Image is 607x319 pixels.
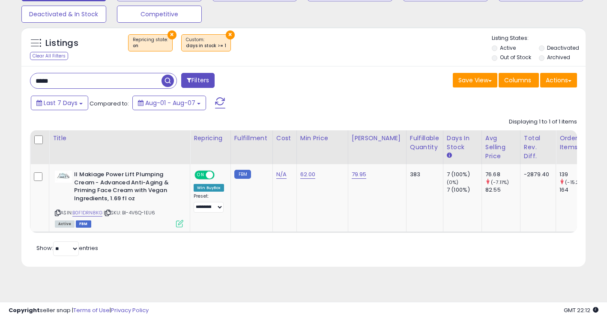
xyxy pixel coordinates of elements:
span: Show: entries [36,244,98,252]
div: ASIN: [55,171,183,226]
div: Preset: [194,193,224,213]
button: Last 7 Days [31,96,88,110]
div: 139 [559,171,594,178]
div: 164 [559,186,594,194]
small: (-7.11%) [491,179,509,186]
div: [PERSON_NAME] [352,134,403,143]
div: Clear All Filters [30,52,68,60]
small: (-15.24%) [565,179,588,186]
div: Cost [276,134,293,143]
a: Terms of Use [73,306,110,314]
label: Archived [547,54,570,61]
div: Ordered Items [559,134,591,152]
div: Days In Stock [447,134,478,152]
span: 2025-08-15 22:12 GMT [564,306,598,314]
div: 383 [410,171,437,178]
div: 76.68 [485,171,520,178]
strong: Copyright [9,306,40,314]
div: Win BuyBox [194,184,224,192]
span: Last 7 Days [44,99,78,107]
button: Columns [499,73,539,87]
button: × [167,30,176,39]
span: Columns [504,76,531,84]
div: 82.55 [485,186,520,194]
div: Fulfillable Quantity [410,134,440,152]
button: Actions [540,73,577,87]
div: Fulfillment [234,134,269,143]
span: Compared to: [90,99,129,108]
button: Deactivated & In Stock [21,6,106,23]
span: Aug-01 - Aug-07 [145,99,195,107]
button: Competitive [117,6,202,23]
div: Title [53,134,186,143]
label: Deactivated [547,44,579,51]
small: (0%) [447,179,459,186]
small: Days In Stock. [447,152,452,159]
div: Avg Selling Price [485,134,517,161]
span: Repricing state : [133,36,168,49]
button: × [226,30,235,39]
span: | SKU: BI-4V6Q-1EU6 [104,209,155,216]
span: ON [195,172,206,179]
div: seller snap | | [9,307,149,315]
button: Aug-01 - Aug-07 [132,96,206,110]
div: Displaying 1 to 1 of 1 items [509,118,577,126]
a: 62.00 [300,170,316,179]
a: Privacy Policy [111,306,149,314]
span: FBM [76,220,91,228]
a: 79.95 [352,170,367,179]
div: days in stock >= 1 [186,43,226,49]
a: N/A [276,170,287,179]
label: Out of Stock [500,54,531,61]
div: 7 (100%) [447,171,481,178]
div: 7 (100%) [447,186,481,194]
div: Total Rev. Diff. [524,134,552,161]
div: -2879.40 [524,171,549,178]
small: FBM [234,170,251,179]
a: B0F1DRN8KG [72,209,102,217]
div: Min Price [300,134,344,143]
span: All listings currently available for purchase on Amazon [55,220,75,228]
b: Il Makiage Power Lift Plumping Cream - Advanced Anti-Aging & Priming Face Cream with Vegan Ingred... [74,171,178,205]
span: OFF [213,172,227,179]
div: on [133,43,168,49]
label: Active [500,44,516,51]
span: Custom: [186,36,226,49]
button: Filters [181,73,215,88]
button: Save View [453,73,497,87]
p: Listing States: [492,34,586,42]
h5: Listings [45,37,78,49]
div: Repricing [194,134,227,143]
img: 31ktWshnMJL._SL40_.jpg [55,171,72,183]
